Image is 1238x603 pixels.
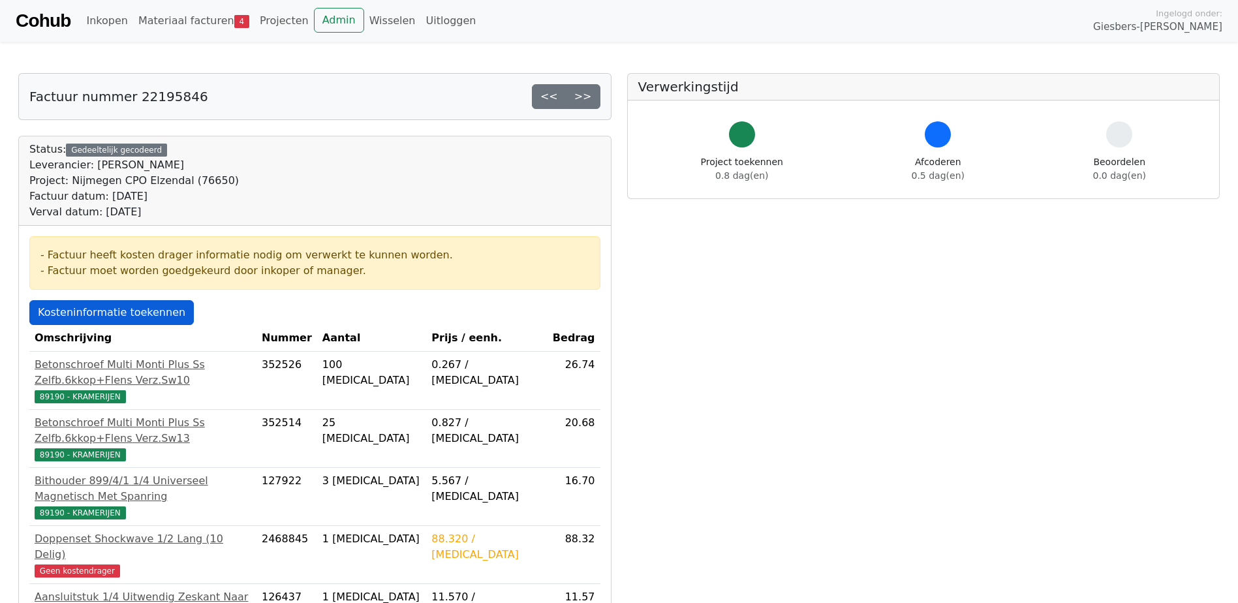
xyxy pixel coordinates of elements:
div: Status: [29,142,239,220]
div: Afcoderen [912,155,965,183]
span: 0.0 dag(en) [1093,170,1146,181]
th: Nummer [256,325,317,352]
th: Omschrijving [29,325,256,352]
div: 88.320 / [MEDICAL_DATA] [431,531,542,563]
a: Materiaal facturen4 [133,8,255,34]
h5: Factuur nummer 22195846 [29,89,208,104]
div: 0.267 / [MEDICAL_DATA] [431,357,542,388]
div: Leverancier: [PERSON_NAME] [29,157,239,173]
td: 20.68 [548,410,600,468]
div: Betonschroef Multi Monti Plus Ss Zelfb.6kkop+Flens Verz.Sw13 [35,415,251,446]
a: Bithouder 899/4/1 1/4 Universeel Magnetisch Met Spanring89190 - KRAMERIJEN [35,473,251,520]
h5: Verwerkingstijd [638,79,1209,95]
a: Betonschroef Multi Monti Plus Ss Zelfb.6kkop+Flens Verz.Sw1389190 - KRAMERIJEN [35,415,251,462]
div: Project toekennen [701,155,783,183]
div: Factuur datum: [DATE] [29,189,239,204]
span: Geen kostendrager [35,564,120,578]
th: Aantal [317,325,427,352]
a: Cohub [16,5,70,37]
th: Bedrag [548,325,600,352]
div: 25 [MEDICAL_DATA] [322,415,422,446]
span: 0.5 dag(en) [912,170,965,181]
div: - Factuur heeft kosten drager informatie nodig om verwerkt te kunnen worden. [40,247,589,263]
div: Bithouder 899/4/1 1/4 Universeel Magnetisch Met Spanring [35,473,251,504]
a: Uitloggen [421,8,482,34]
div: 1 [MEDICAL_DATA] [322,531,422,547]
td: 352514 [256,410,317,468]
span: 4 [234,15,249,28]
a: >> [566,84,600,109]
a: Admin [314,8,364,33]
div: Verval datum: [DATE] [29,204,239,220]
td: 127922 [256,468,317,526]
a: Wisselen [364,8,421,34]
div: Project: Nijmegen CPO Elzendal (76650) [29,173,239,189]
a: << [532,84,566,109]
a: Inkopen [81,8,132,34]
a: Kosteninformatie toekennen [29,300,194,325]
span: 89190 - KRAMERIJEN [35,506,126,519]
span: 89190 - KRAMERIJEN [35,448,126,461]
span: 89190 - KRAMERIJEN [35,390,126,403]
a: Projecten [255,8,314,34]
div: 100 [MEDICAL_DATA] [322,357,422,388]
td: 352526 [256,352,317,410]
div: 5.567 / [MEDICAL_DATA] [431,473,542,504]
div: - Factuur moet worden goedgekeurd door inkoper of manager. [40,263,589,279]
td: 26.74 [548,352,600,410]
a: Doppenset Shockwave 1/2 Lang (10 Delig)Geen kostendrager [35,531,251,578]
td: 2468845 [256,526,317,584]
a: Betonschroef Multi Monti Plus Ss Zelfb.6kkop+Flens Verz.Sw1089190 - KRAMERIJEN [35,357,251,404]
div: Gedeeltelijk gecodeerd [66,144,167,157]
span: Ingelogd onder: [1156,7,1222,20]
div: 0.827 / [MEDICAL_DATA] [431,415,542,446]
td: 16.70 [548,468,600,526]
div: Beoordelen [1093,155,1146,183]
td: 88.32 [548,526,600,584]
div: 3 [MEDICAL_DATA] [322,473,422,489]
div: Doppenset Shockwave 1/2 Lang (10 Delig) [35,531,251,563]
th: Prijs / eenh. [426,325,547,352]
div: Betonschroef Multi Monti Plus Ss Zelfb.6kkop+Flens Verz.Sw10 [35,357,251,388]
span: Giesbers-[PERSON_NAME] [1093,20,1222,35]
span: 0.8 dag(en) [715,170,768,181]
